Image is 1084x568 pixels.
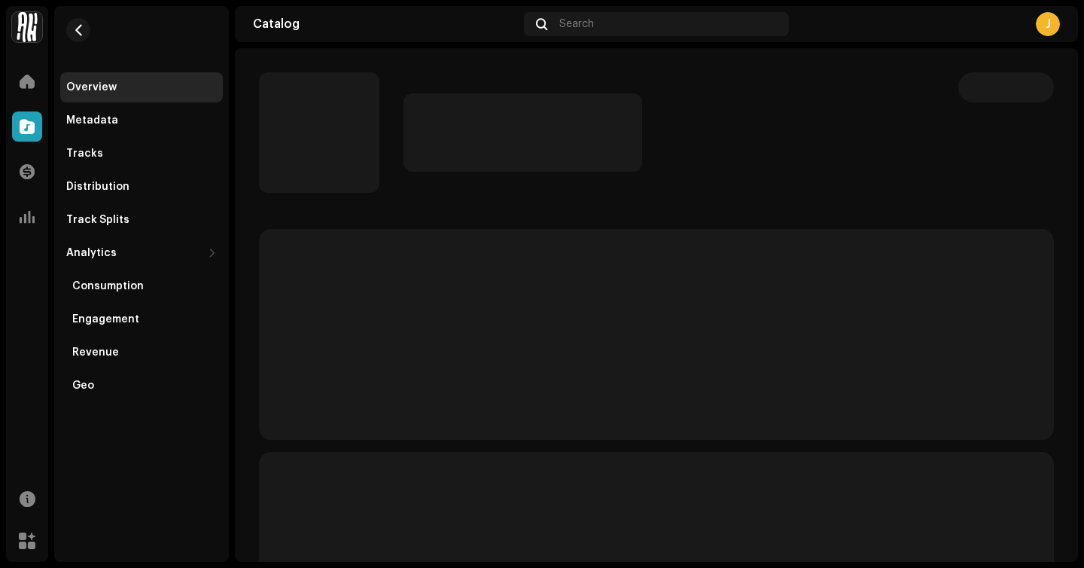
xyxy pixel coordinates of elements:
div: Geo [72,380,94,392]
div: Tracks [66,148,103,160]
div: Consumption [72,280,144,292]
re-m-nav-item: Tracks [60,139,223,169]
re-m-nav-item: Metadata [60,105,223,136]
re-m-nav-item: Engagement [60,304,223,334]
div: Track Splits [66,214,129,226]
re-m-nav-dropdown: Analytics [60,238,223,401]
div: Overview [66,81,117,93]
re-m-nav-item: Geo [60,371,223,401]
re-m-nav-item: Overview [60,72,223,102]
img: 7c8e417d-4621-4348-b0f5-c88613d5c1d3 [12,12,42,42]
div: Distribution [66,181,129,193]
re-m-nav-item: Track Splits [60,205,223,235]
div: Engagement [72,313,139,325]
re-m-nav-item: Distribution [60,172,223,202]
re-m-nav-item: Consumption [60,271,223,301]
div: J [1036,12,1060,36]
div: Revenue [72,347,119,359]
re-m-nav-item: Revenue [60,337,223,368]
div: Metadata [66,115,118,127]
div: Catalog [253,18,518,30]
div: Analytics [66,247,117,259]
span: Search [559,18,594,30]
